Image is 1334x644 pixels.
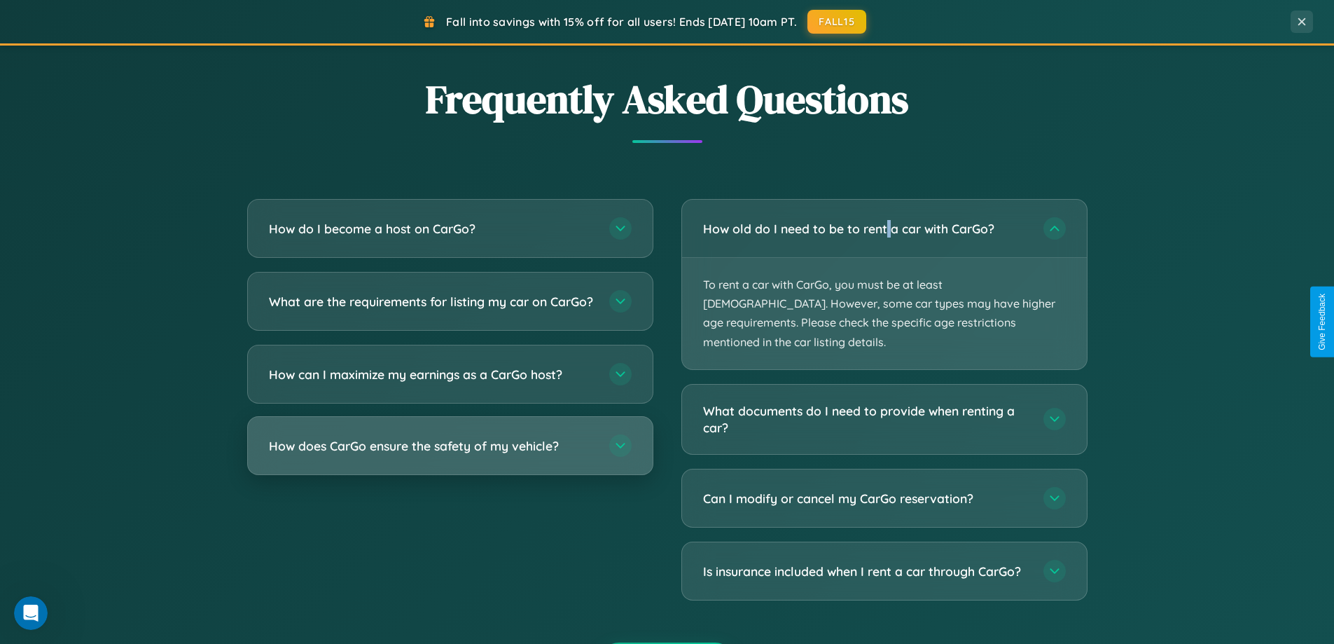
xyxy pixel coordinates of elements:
h3: What are the requirements for listing my car on CarGo? [269,293,595,310]
h3: How can I maximize my earnings as a CarGo host? [269,366,595,383]
button: FALL15 [807,10,866,34]
p: To rent a car with CarGo, you must be at least [DEMOGRAPHIC_DATA]. However, some car types may ha... [682,258,1087,369]
h3: How old do I need to be to rent a car with CarGo? [703,220,1029,238]
span: Fall into savings with 15% off for all users! Ends [DATE] 10am PT. [446,15,797,29]
h3: How does CarGo ensure the safety of my vehicle? [269,437,595,455]
div: Give Feedback [1317,294,1327,350]
h3: Is insurance included when I rent a car through CarGo? [703,563,1029,580]
h3: How do I become a host on CarGo? [269,220,595,238]
iframe: Intercom live chat [14,596,48,630]
h3: Can I modify or cancel my CarGo reservation? [703,490,1029,507]
h3: What documents do I need to provide when renting a car? [703,402,1029,437]
h2: Frequently Asked Questions [247,72,1088,126]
